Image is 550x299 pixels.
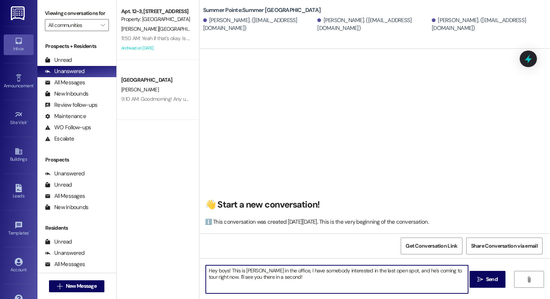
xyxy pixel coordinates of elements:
div: Review follow-ups [45,101,97,109]
span: Share Conversation via email [471,242,538,250]
b: Summer Pointe: Summer [GEOGRAPHIC_DATA] [203,6,321,14]
div: Archived on [DATE] [120,43,191,53]
div: Maintenance [45,112,86,120]
div: Escalate [45,135,74,143]
i:  [477,277,483,283]
span: Get Conversation Link [406,242,457,250]
span: [PERSON_NAME] [121,86,159,93]
h2: 👋 Start a new conversation! [205,199,541,211]
div: Apt. 12~3, [STREET_ADDRESS] [121,7,190,15]
div: [GEOGRAPHIC_DATA] [121,76,190,84]
div: Unknown [45,272,77,280]
div: 11:50 AM: Yeah if that's okay. Is there anything else I need to do? [PERSON_NAME] told me that be... [121,35,523,42]
a: Templates • [4,219,34,239]
div: Prospects [37,156,116,164]
div: [PERSON_NAME]. ([EMAIL_ADDRESS][DOMAIN_NAME]) [203,16,316,33]
span: • [29,229,30,235]
textarea: Hey boys! This is [PERSON_NAME] in the office, I have somebody interested in the last open spot, ... [206,265,468,293]
span: • [33,82,34,87]
button: Send [470,271,506,288]
label: Viewing conversations for [45,7,109,19]
div: All Messages [45,79,85,87]
div: Residents [37,224,116,232]
div: Unread [45,181,72,189]
i:  [57,283,62,289]
a: Leads [4,182,34,202]
i:  [101,22,105,28]
div: 9:10 AM: Goodmorning! Any updates on that WiFi? [121,96,230,102]
a: Buildings [4,145,34,165]
button: Get Conversation Link [401,238,462,254]
div: Unanswered [45,67,85,75]
div: Unanswered [45,170,85,178]
a: Site Visit • [4,108,34,129]
span: Send [486,275,498,283]
div: Unanswered [45,249,85,257]
div: Unread [45,238,72,246]
span: • [27,119,28,124]
div: Prospects + Residents [37,42,116,50]
div: All Messages [45,260,85,268]
div: Property: [GEOGRAPHIC_DATA] [121,15,190,23]
a: Inbox [4,34,34,55]
div: WO Follow-ups [45,124,91,132]
i:  [526,277,532,283]
div: New Inbounds [45,90,88,98]
span: New Message [66,282,97,290]
img: ResiDesk Logo [11,6,26,20]
input: All communities [48,19,97,31]
div: [PERSON_NAME]. ([EMAIL_ADDRESS][DOMAIN_NAME]) [432,16,544,33]
div: ℹ️ This conversation was created [DATE][DATE]. This is the very beginning of the conversation. [205,218,541,226]
div: New Inbounds [45,203,88,211]
a: Account [4,256,34,276]
button: Share Conversation via email [466,238,543,254]
div: Unread [45,56,72,64]
span: [PERSON_NAME][GEOGRAPHIC_DATA] [121,25,206,32]
div: [PERSON_NAME]. ([EMAIL_ADDRESS][DOMAIN_NAME]) [317,16,430,33]
button: New Message [49,280,104,292]
div: All Messages [45,192,85,200]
